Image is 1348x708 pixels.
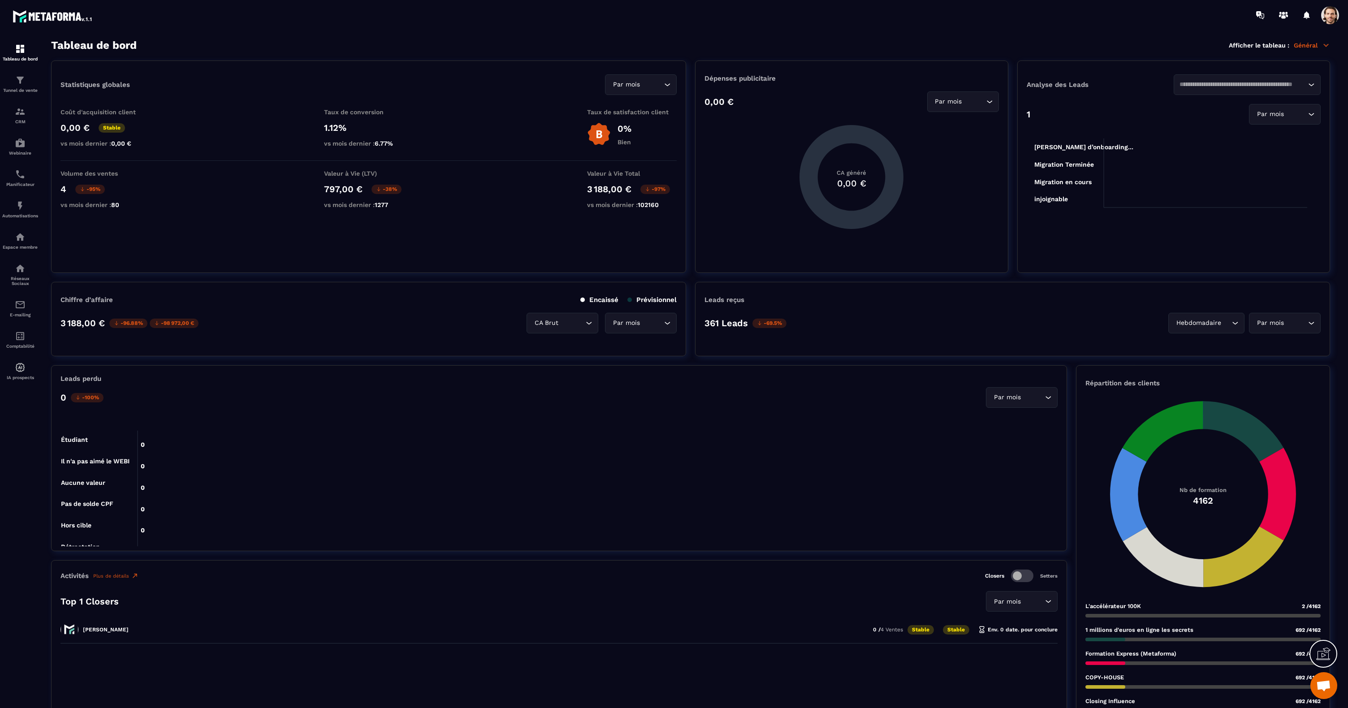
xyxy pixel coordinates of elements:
[587,201,677,208] p: vs mois dernier :
[1179,80,1306,90] input: Search for option
[1296,674,1321,681] span: 692 /4162
[1296,698,1321,704] span: 692 /4162
[2,162,38,194] a: schedulerschedulerPlanificateur
[61,479,105,486] tspan: Aucune valeur
[15,263,26,274] img: social-network
[2,119,38,124] p: CRM
[60,201,150,208] p: vs mois dernier :
[1040,573,1058,579] p: Setters
[2,194,38,225] a: automationsautomationsAutomatisations
[1034,195,1068,203] tspan: injoignable
[580,296,618,304] p: Encaissé
[2,256,38,293] a: social-networksocial-networkRéseaux Sociaux
[71,393,104,402] p: -100%
[93,572,138,579] a: Plus de détails
[131,572,138,579] img: narrow-up-right-o.6b7c60e2.svg
[1085,603,1141,609] p: L'accélérateur 100K
[992,393,1023,402] span: Par mois
[60,318,105,328] p: 3 188,00 €
[60,170,150,177] p: Volume des ventes
[1286,109,1306,119] input: Search for option
[61,543,100,550] tspan: Rétractation
[587,122,611,146] img: b-badge-o.b3b20ee6.svg
[752,319,786,328] p: -69.5%
[2,68,38,99] a: formationformationTunnel de vente
[13,8,93,24] img: logo
[704,318,748,328] p: 361 Leads
[2,88,38,93] p: Tunnel de vente
[964,97,984,107] input: Search for option
[1085,379,1321,387] p: Répartition des clients
[1249,104,1321,125] div: Search for option
[1023,393,1043,402] input: Search for option
[2,182,38,187] p: Planificateur
[15,362,26,373] img: automations
[2,151,38,155] p: Webinaire
[1296,627,1321,633] span: 692 /4162
[1034,143,1133,151] tspan: [PERSON_NAME] d’onboarding...
[324,122,414,133] p: 1.12%
[61,522,91,529] tspan: Hors cible
[640,185,670,194] p: -97%
[933,97,964,107] span: Par mois
[15,299,26,310] img: email
[324,140,414,147] p: vs mois dernier :
[15,331,26,341] img: accountant
[1034,178,1092,186] tspan: Migration en cours
[2,99,38,131] a: formationformationCRM
[642,318,662,328] input: Search for option
[324,201,414,208] p: vs mois dernier :
[1168,313,1244,333] div: Search for option
[527,313,598,333] div: Search for option
[15,43,26,54] img: formation
[324,184,363,194] p: 797,00 €
[587,170,677,177] p: Valeur à Vie Total
[1255,318,1286,328] span: Par mois
[111,140,131,147] span: 0,00 €
[986,591,1058,612] div: Search for option
[618,138,631,146] p: Bien
[1085,626,1193,633] p: 1 millions d'euros en ligne les secrets
[60,572,89,580] p: Activités
[60,296,113,304] p: Chiffre d’affaire
[15,169,26,180] img: scheduler
[1255,109,1286,119] span: Par mois
[943,625,969,635] p: Stable
[927,91,999,112] div: Search for option
[15,75,26,86] img: formation
[15,200,26,211] img: automations
[51,39,137,52] h3: Tableau de bord
[532,318,560,328] span: CA Brut
[2,276,38,286] p: Réseaux Sociaux
[1294,41,1330,49] p: Général
[1085,698,1135,704] p: Closing Influence
[611,80,642,90] span: Par mois
[605,74,677,95] div: Search for option
[627,296,677,304] p: Prévisionnel
[372,185,402,194] p: -38%
[1229,42,1289,49] p: Afficher le tableau :
[2,245,38,250] p: Espace membre
[83,626,129,633] p: [PERSON_NAME]
[61,458,130,465] tspan: Il n'a pas aimé le WEBI
[1310,672,1337,699] a: Mở cuộc trò chuyện
[2,37,38,68] a: formationformationTableau de bord
[881,626,903,633] span: 4 Ventes
[60,375,101,383] p: Leads perdu
[2,375,38,380] p: IA prospects
[560,318,583,328] input: Search for option
[1249,313,1321,333] div: Search for option
[2,56,38,61] p: Tableau de bord
[1296,651,1321,657] span: 692 /4162
[704,296,744,304] p: Leads reçus
[1174,318,1223,328] span: Hebdomadaire
[2,312,38,317] p: E-mailing
[2,213,38,218] p: Automatisations
[60,122,90,133] p: 0,00 €
[638,201,659,208] span: 102160
[375,140,393,147] span: 6.77%
[605,313,677,333] div: Search for option
[986,387,1058,408] div: Search for option
[2,344,38,349] p: Comptabilité
[587,108,677,116] p: Taux de satisfaction client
